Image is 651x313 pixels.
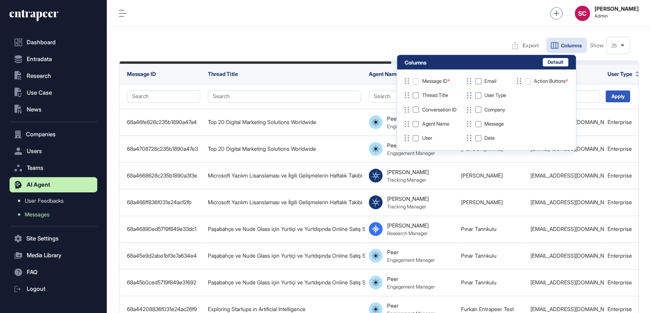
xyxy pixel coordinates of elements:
div: [PERSON_NAME] [387,169,429,175]
div: [EMAIL_ADDRESS][DOMAIN_NAME] [530,226,600,232]
span: 25 [611,43,617,48]
button: Use Case [10,85,97,100]
a: [PERSON_NAME] [461,145,503,152]
button: SC [575,6,590,21]
a: Dashboard [10,35,97,50]
button: Companies [10,127,97,142]
span: FAQ [27,269,37,275]
button: Users [10,144,97,159]
span: Agent Name [369,71,399,77]
div: 68a45b0ced5719f849e31692 [127,279,200,286]
div: Engagement Manager [387,123,435,129]
div: Microsoft Yazılım Lisanslaması ve İlgili Gelişmelerin Haftalık Takibi [208,173,361,179]
button: Search [369,90,453,103]
div: 68a4708728c235b1890a47e3 [127,146,200,152]
div: Paşabahçe ve Nude Glass için Yurtiçi ve Yurtdışında Online Satış Strateji ve Aksiyon Planı Gelişt... [208,226,361,232]
span: Entradata [27,56,52,62]
button: Search [208,90,361,103]
span: Message ID [127,71,156,77]
div: Tracking Manager [387,177,426,183]
div: Top 20 Digital Marketing Solutions Worldwide [208,146,361,152]
div: [EMAIL_ADDRESS][DOMAIN_NAME] [530,306,600,312]
span: News [27,106,42,113]
button: News [10,102,97,117]
div: Peer [387,302,399,309]
div: 68a45e9d2abe1bf3e7a634e4 [127,253,200,259]
div: Exploring Startups in Artificial Intelligence [208,306,361,312]
span: Dashboard [27,39,56,45]
a: Messages [13,208,97,221]
button: Site Settings [10,231,97,246]
div: [EMAIL_ADDRESS][DOMAIN_NAME] [530,173,600,179]
div: Action Buttons [534,78,568,84]
div: 68a44208836f031e24ac26f9 [127,306,200,312]
span: Companies [26,131,56,137]
div: 68a4668628c235b1890a3f3e [127,173,200,179]
div: Microsoft Yazılım Lisanslaması ve İlgili Gelişmelerin Haftalık Takibi [208,199,361,205]
span: Messages [25,211,50,218]
div: Conversation ID [422,107,456,113]
span: Columns [561,43,582,48]
div: [EMAIL_ADDRESS][DOMAIN_NAME] [530,253,600,259]
div: Company [484,107,505,113]
a: User Feedbacks [13,194,97,208]
div: Paşabahçe ve Nude Glass için Yurtiçi ve Yurtdışında Online Satış Strateji ve Aksiyon Planı Gelişt... [208,279,361,286]
span: Thread Title [208,71,238,77]
div: Peer [387,115,399,122]
button: AI Agent [10,177,97,192]
a: Pınar Tanrıkulu [461,226,497,232]
div: 68a46fe828c235b1890a47a4 [127,119,200,125]
a: Pınar Tanrıkulu [461,279,497,286]
div: Peer [387,276,399,282]
div: Tracking Manager [387,203,426,210]
div: Top 20 Digital Marketing Solutions Worldwide [208,119,361,125]
a: Logout [10,281,97,297]
div: User Type [484,92,506,98]
div: [EMAIL_ADDRESS][DOMAIN_NAME] [530,279,600,286]
div: [EMAIL_ADDRESS][DOMAIN_NAME] [530,119,600,125]
div: Email [484,78,497,84]
div: 68a466ff836f031e24acf2fb [127,199,200,205]
button: Media Library [10,248,97,263]
a: [PERSON_NAME] [461,199,503,205]
button: Research [10,68,97,84]
div: [EMAIL_ADDRESS][DOMAIN_NAME] [530,146,600,152]
span: Research [27,73,51,79]
button: Default [543,58,568,66]
div: Message [484,121,504,127]
button: Export [508,38,543,53]
strong: [PERSON_NAME] [595,6,639,12]
a: Furkan Entrapeer Test [461,306,514,312]
span: User Feedbacks [25,198,64,204]
a: [PERSON_NAME] [461,172,503,179]
span: Users [27,148,42,154]
button: Teams [10,160,97,176]
span: Media Library [27,252,61,258]
div: [PERSON_NAME] [387,195,429,202]
span: Site Settings [26,236,59,242]
div: 68a46890ed5719f849e33dc1 [127,226,200,232]
div: Agent Name [422,121,449,127]
div: Engagement Manager [387,150,435,156]
div: Date [484,135,495,141]
div: Peer [387,249,399,255]
div: Message ID [422,78,450,84]
span: User Type [608,70,632,78]
div: Engagement Manager [387,284,435,290]
div: [EMAIL_ADDRESS][DOMAIN_NAME] [530,199,600,205]
button: FAQ [10,265,97,280]
span: Teams [27,165,43,171]
div: Peer [387,142,399,148]
button: Entradata [10,52,97,67]
button: Search [127,90,200,103]
a: Pınar Tanrıkulu [461,252,497,259]
div: Thread Title [422,92,448,98]
div: Research Manager [387,230,428,236]
div: Engagement Manager [387,257,435,263]
div: Paşabahçe ve Nude Glass için Yurtiçi ve Yurtdışında Online Satış Strateji ve Aksiyon Planı Gelişt... [208,253,361,259]
span: Use Case [27,90,52,96]
span: Logout [27,286,45,292]
span: Show [590,42,604,48]
div: User [422,135,432,141]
